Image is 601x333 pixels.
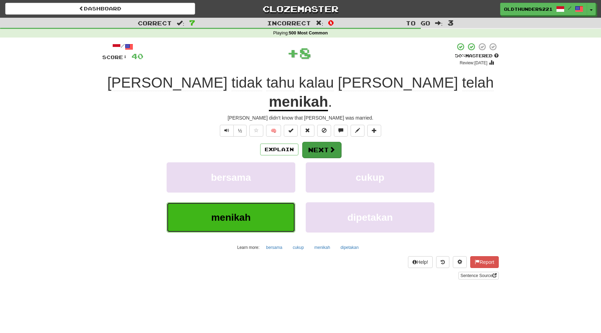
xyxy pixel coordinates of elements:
[107,74,227,91] span: [PERSON_NAME]
[167,162,295,193] button: bersama
[177,20,184,26] span: :
[338,74,458,91] span: [PERSON_NAME]
[306,162,434,193] button: cukup
[289,31,328,35] strong: 500 Most Common
[211,212,251,223] span: menikah
[260,144,298,155] button: Explain
[206,3,395,15] a: Clozemaster
[500,3,587,15] a: OldThunder8221 /
[220,125,234,137] button: Play sentence audio (ctl+space)
[5,3,195,15] a: Dashboard
[462,74,494,91] span: telah
[266,74,295,91] span: tahu
[218,125,247,137] div: Text-to-speech controls
[347,212,393,223] span: dipetakan
[316,20,323,26] span: :
[328,94,332,110] span: .
[367,125,381,137] button: Add to collection (alt+a)
[249,125,263,137] button: Favorite sentence (alt+f)
[306,202,434,233] button: dipetakan
[233,125,247,137] button: ½
[455,53,499,59] div: Mastered
[351,125,364,137] button: Edit sentence (alt+d)
[269,94,328,111] u: menikah
[460,60,488,65] small: Review: [DATE]
[284,125,298,137] button: Set this sentence to 100% Mastered (alt+m)
[458,272,499,279] a: Sentence Source
[102,54,127,60] span: Score:
[262,242,286,253] button: bersama
[189,18,195,27] span: 7
[470,256,499,268] button: Report
[289,242,308,253] button: cukup
[237,245,259,250] small: Learn more:
[287,42,299,63] span: +
[317,125,331,137] button: Ignore sentence (alt+i)
[568,6,571,10] span: /
[266,125,281,137] button: 🧠
[102,114,499,121] div: [PERSON_NAME] didn't know that [PERSON_NAME] was married.
[138,19,172,26] span: Correct
[131,52,143,60] span: 40
[406,19,430,26] span: To go
[232,74,263,91] span: tidak
[328,18,334,27] span: 0
[337,242,362,253] button: dipetakan
[408,256,433,268] button: Help!
[300,125,314,137] button: Reset to 0% Mastered (alt+r)
[448,18,454,27] span: 3
[211,172,251,183] span: bersama
[299,44,311,62] span: 8
[267,19,311,26] span: Incorrect
[167,202,295,233] button: menikah
[311,242,334,253] button: menikah
[435,20,443,26] span: :
[436,256,449,268] button: Round history (alt+y)
[102,42,143,51] div: /
[356,172,384,183] span: cukup
[302,142,341,158] button: Next
[299,74,334,91] span: kalau
[334,125,348,137] button: Discuss sentence (alt+u)
[455,53,465,58] span: 50 %
[504,6,553,12] span: OldThunder8221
